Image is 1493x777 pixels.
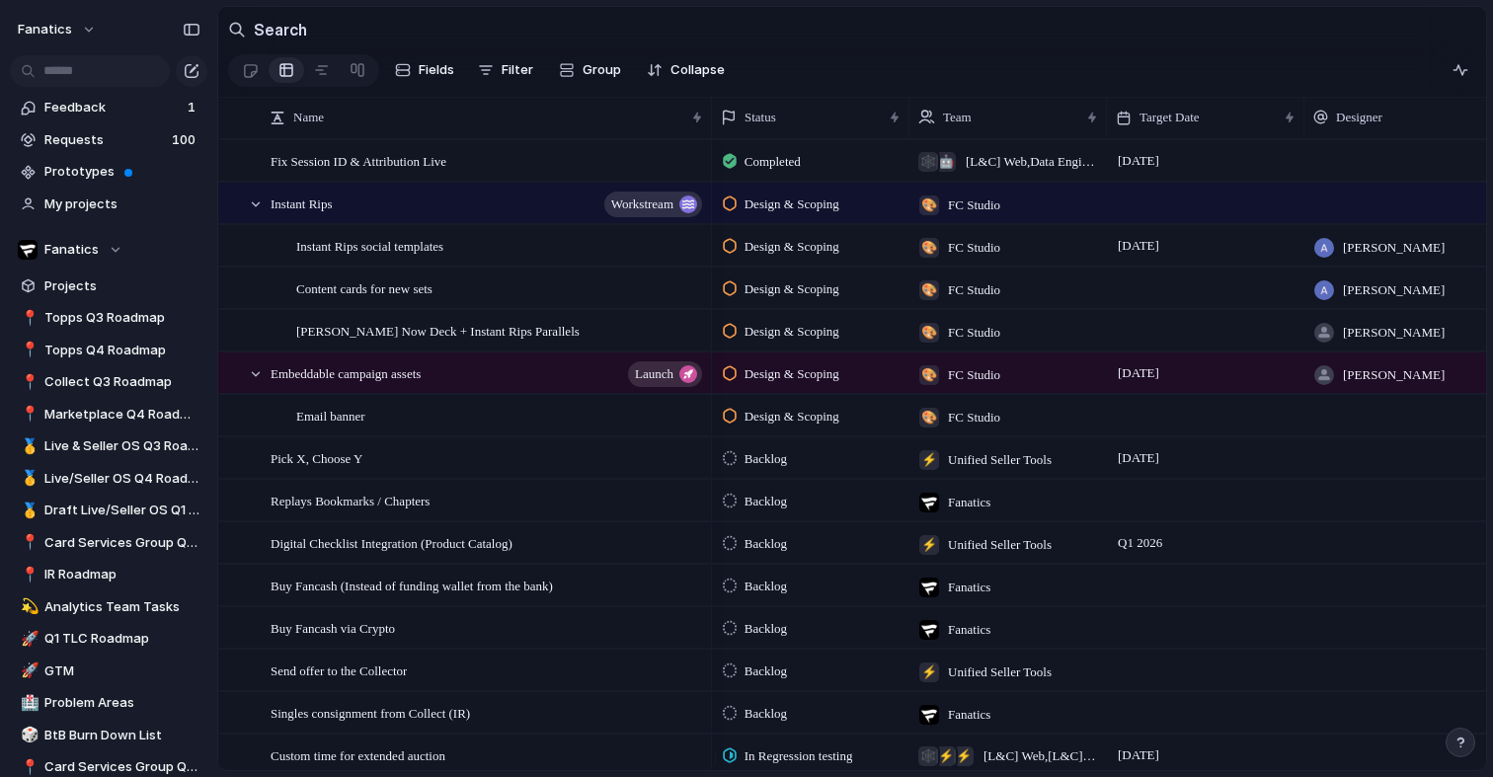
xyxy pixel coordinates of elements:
span: Card Services Group Q1 Roadmap [44,757,200,777]
div: 🚀 [21,660,35,682]
span: 100 [172,130,199,150]
span: Singles consignment from Collect (IR) [271,701,470,724]
div: ⚡ [936,746,956,766]
span: GTM [44,661,200,681]
a: 💫Analytics Team Tasks [10,592,207,622]
div: 🥇 [21,467,35,490]
span: Fix Session ID & Attribution Live [271,149,446,172]
button: 🚀 [18,629,38,649]
span: Backlog [745,449,787,469]
div: 🥇 [21,435,35,458]
span: FC Studio [948,365,1000,385]
span: Design & Scoping [745,322,839,342]
a: Prototypes [10,157,207,187]
span: Design & Scoping [745,194,839,214]
span: Feedback [44,98,182,117]
div: 📍Collect Q3 Roadmap [10,367,207,397]
span: Marketplace Q4 Roadmap [44,405,200,425]
span: Topps Q3 Roadmap [44,308,200,328]
div: 🕸 [918,152,938,172]
button: 🥇 [18,469,38,489]
span: Fanatics [44,240,99,260]
span: Fanatics [948,705,990,725]
span: Completed [745,152,801,172]
span: Email banner [296,404,365,427]
a: 🥇Live/Seller OS Q4 Roadmap [10,464,207,494]
span: Team [943,108,972,127]
div: 🎨 [919,280,939,300]
div: 📍Card Services Group Q4 Roadmap [10,528,207,558]
span: [DATE] [1113,234,1164,258]
button: 🥇 [18,501,38,520]
div: 📍Topps Q4 Roadmap [10,336,207,365]
button: 📍 [18,308,38,328]
div: 📍 [21,403,35,426]
a: Requests100 [10,125,207,155]
span: Requests [44,130,166,150]
span: Fields [419,60,454,80]
div: 🎨 [919,365,939,385]
div: 🤖 [936,152,956,172]
span: Backlog [745,619,787,639]
span: Replays Bookmarks / Chapters [271,489,430,511]
span: Prototypes [44,162,200,182]
span: Pick X, Choose Y [271,446,362,469]
span: IR Roadmap [44,565,200,584]
span: Analytics Team Tasks [44,597,200,617]
span: FC Studio [948,195,1000,215]
div: 📍Marketplace Q4 Roadmap [10,400,207,429]
span: Q1 TLC Roadmap [44,629,200,649]
span: Buy Fancash (Instead of funding wallet from the bank) [271,574,553,596]
button: 📍 [18,405,38,425]
span: Design & Scoping [745,279,839,299]
div: 🕸 [918,746,938,766]
span: Backlog [745,704,787,724]
span: In Regression testing [745,746,853,766]
a: Projects [10,272,207,301]
span: Send offer to the Collector [271,659,407,681]
div: 💫 [21,595,35,618]
span: 1 [188,98,199,117]
div: 🎨 [919,195,939,215]
div: 🏥 [21,692,35,715]
button: Collapse [639,54,733,86]
div: 🥇 [21,500,35,522]
span: FC Studio [948,323,1000,343]
button: 💫 [18,597,38,617]
span: Backlog [745,577,787,596]
button: 📍 [18,341,38,360]
div: 🥇Draft Live/Seller OS Q1 2026 Roadmap [10,496,207,525]
span: [PERSON_NAME] [1343,365,1445,385]
button: 📍 [18,565,38,584]
span: [L&C] Web , Data Engineering [966,152,1098,172]
span: Topps Q4 Roadmap [44,341,200,360]
div: 📍 [21,339,35,361]
span: Status [745,108,776,127]
span: Collect Q3 Roadmap [44,372,200,392]
div: 🎨 [919,408,939,427]
span: Design & Scoping [745,237,839,257]
div: 🚀GTM [10,657,207,686]
button: fanatics [9,14,107,45]
span: workstream [611,191,673,218]
span: Projects [44,276,200,296]
span: Fanatics [948,578,990,597]
a: 📍Topps Q3 Roadmap [10,303,207,333]
button: Fields [387,54,462,86]
div: 📍 [21,371,35,394]
div: ⚡ [919,450,939,470]
span: Fanatics [948,620,990,640]
button: Filter [470,54,541,86]
span: [PERSON_NAME] [1343,323,1445,343]
span: Content cards for new sets [296,276,432,299]
span: [PERSON_NAME] Now Deck + Instant Rips Parallels [296,319,580,342]
div: ⚡ [919,535,939,555]
span: Filter [502,60,533,80]
div: 🎨 [919,323,939,343]
div: 📍IR Roadmap [10,560,207,589]
span: Fanatics [948,493,990,512]
span: Design & Scoping [745,407,839,427]
button: launch [628,361,702,387]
